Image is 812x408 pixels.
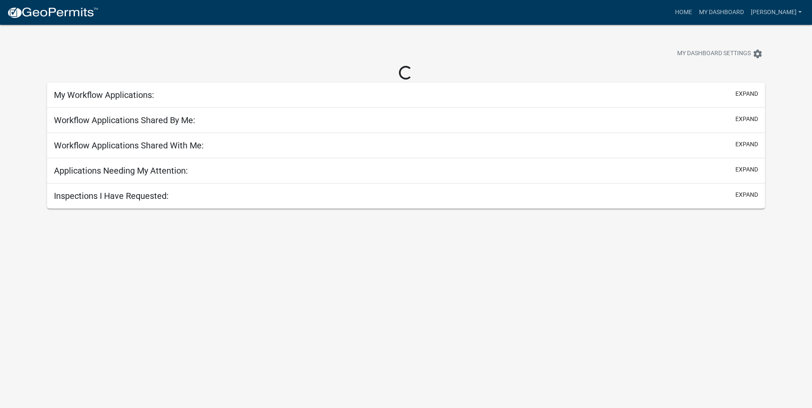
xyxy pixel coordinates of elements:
a: My Dashboard [696,4,747,21]
h5: Inspections I Have Requested: [54,191,169,201]
span: My Dashboard Settings [677,49,751,59]
button: expand [735,190,758,199]
a: [PERSON_NAME] [747,4,805,21]
h5: Workflow Applications Shared With Me: [54,140,204,151]
i: settings [753,49,763,59]
button: expand [735,115,758,124]
h5: My Workflow Applications: [54,90,154,100]
a: Home [672,4,696,21]
button: expand [735,165,758,174]
h5: Applications Needing My Attention: [54,166,188,176]
button: expand [735,89,758,98]
h5: Workflow Applications Shared By Me: [54,115,195,125]
button: My Dashboard Settingssettings [670,45,770,62]
button: expand [735,140,758,149]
